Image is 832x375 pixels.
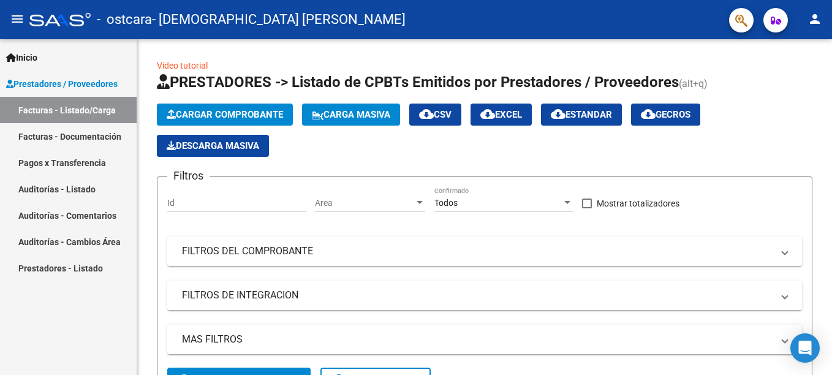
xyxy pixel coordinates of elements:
[480,107,495,121] mat-icon: cloud_download
[419,109,452,120] span: CSV
[167,237,802,266] mat-expansion-panel-header: FILTROS DEL COMPROBANTE
[182,244,773,258] mat-panel-title: FILTROS DEL COMPROBANTE
[679,78,708,89] span: (alt+q)
[6,51,37,64] span: Inicio
[182,289,773,302] mat-panel-title: FILTROS DE INTEGRACION
[480,109,522,120] span: EXCEL
[182,333,773,346] mat-panel-title: MAS FILTROS
[157,74,679,91] span: PRESTADORES -> Listado de CPBTs Emitidos por Prestadores / Proveedores
[157,135,269,157] app-download-masive: Descarga masiva de comprobantes (adjuntos)
[312,109,390,120] span: Carga Masiva
[641,109,690,120] span: Gecros
[6,77,118,91] span: Prestadores / Proveedores
[152,6,406,33] span: - [DEMOGRAPHIC_DATA] [PERSON_NAME]
[167,140,259,151] span: Descarga Masiva
[434,198,458,208] span: Todos
[167,109,283,120] span: Cargar Comprobante
[551,109,612,120] span: Estandar
[167,281,802,310] mat-expansion-panel-header: FILTROS DE INTEGRACION
[157,61,208,70] a: Video tutorial
[790,333,820,363] div: Open Intercom Messenger
[302,104,400,126] button: Carga Masiva
[419,107,434,121] mat-icon: cloud_download
[597,196,679,211] span: Mostrar totalizadores
[157,135,269,157] button: Descarga Masiva
[807,12,822,26] mat-icon: person
[409,104,461,126] button: CSV
[541,104,622,126] button: Estandar
[641,107,656,121] mat-icon: cloud_download
[97,6,152,33] span: - ostcara
[315,198,414,208] span: Area
[167,167,210,184] h3: Filtros
[167,325,802,354] mat-expansion-panel-header: MAS FILTROS
[10,12,25,26] mat-icon: menu
[471,104,532,126] button: EXCEL
[631,104,700,126] button: Gecros
[551,107,565,121] mat-icon: cloud_download
[157,104,293,126] button: Cargar Comprobante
